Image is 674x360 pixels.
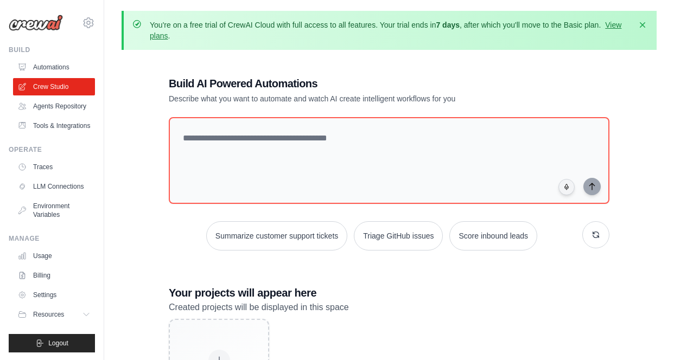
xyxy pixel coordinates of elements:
[48,339,68,348] span: Logout
[13,178,95,195] a: LLM Connections
[13,98,95,115] a: Agents Repository
[13,197,95,223] a: Environment Variables
[449,221,537,250] button: Score inbound leads
[13,267,95,284] a: Billing
[354,221,443,250] button: Triage GitHub issues
[150,20,631,41] p: You're on a free trial of CrewAI Cloud with full access to all features. Your trial ends in , aft...
[169,93,533,104] p: Describe what you want to automate and watch AI create intelligent workflows for you
[13,158,95,176] a: Traces
[169,300,609,314] p: Created projects will be displayed in this space
[582,221,609,248] button: Get new suggestions
[169,285,609,300] h3: Your projects will appear here
[9,145,95,154] div: Operate
[169,76,533,91] h1: Build AI Powered Automations
[9,334,95,352] button: Logout
[9,46,95,54] div: Build
[9,234,95,243] div: Manage
[13,59,95,76] a: Automations
[13,306,95,323] button: Resources
[33,310,64,319] span: Resources
[558,179,575,195] button: Click to speak your automation idea
[13,117,95,134] a: Tools & Integrations
[206,221,347,250] button: Summarize customer support tickets
[436,21,460,29] strong: 7 days
[13,78,95,95] a: Crew Studio
[13,286,95,304] a: Settings
[9,15,63,31] img: Logo
[13,247,95,265] a: Usage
